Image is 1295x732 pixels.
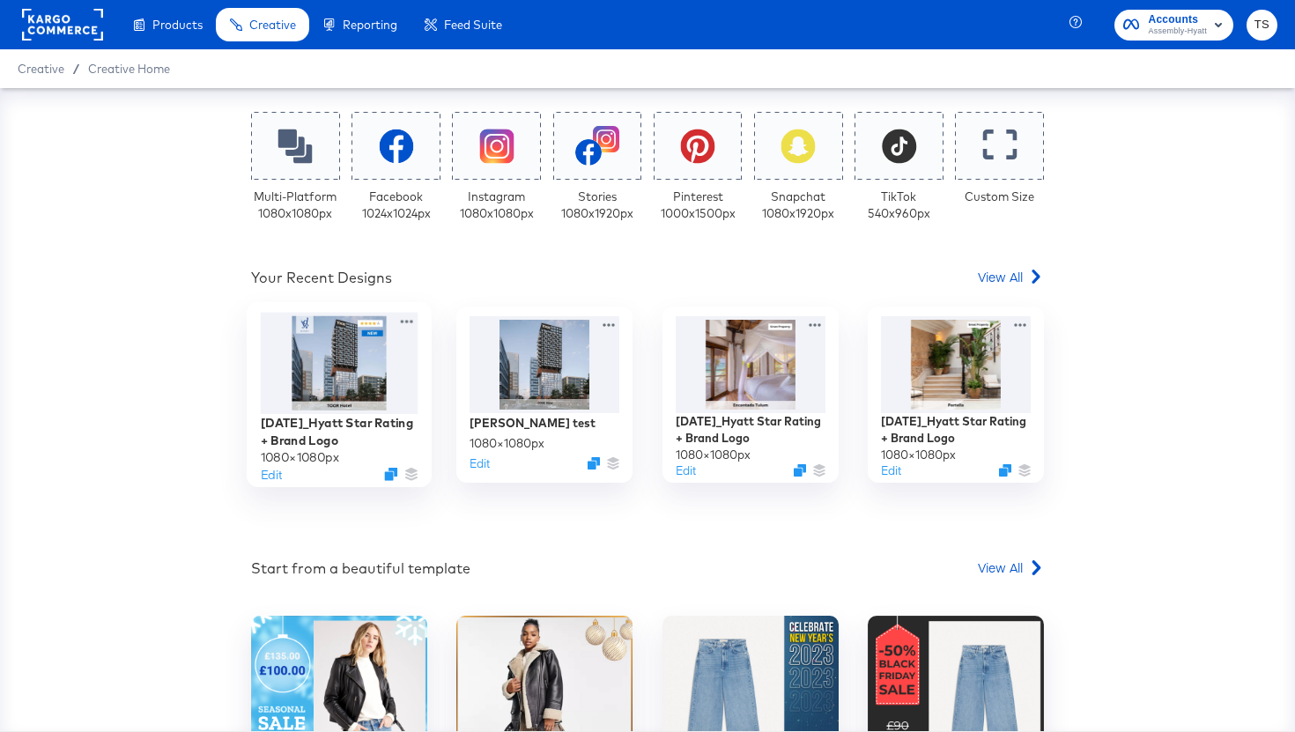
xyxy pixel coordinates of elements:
[1148,25,1207,39] span: Assembly-Hyatt
[881,413,1031,446] div: [DATE]_Hyatt Star Rating + Brand Logo
[676,413,825,446] div: [DATE]_Hyatt Star Rating + Brand Logo
[1148,11,1207,29] span: Accounts
[978,268,1023,285] span: View All
[251,268,392,288] div: Your Recent Designs
[456,307,633,483] div: [PERSON_NAME] test1080×1080pxEditDuplicate
[470,435,544,452] div: 1080 × 1080 px
[1247,10,1277,41] button: TS
[1114,10,1233,41] button: AccountsAssembly-Hyatt
[152,18,203,32] span: Products
[978,558,1044,584] a: View All
[362,189,431,221] div: Facebook 1024 x 1024 px
[88,62,170,76] a: Creative Home
[676,462,696,479] button: Edit
[588,457,600,470] svg: Duplicate
[794,464,806,477] svg: Duplicate
[868,307,1044,483] div: [DATE]_Hyatt Star Rating + Brand Logo1080×1080pxEditDuplicate
[18,62,64,76] span: Creative
[881,462,901,479] button: Edit
[999,464,1011,477] svg: Duplicate
[460,189,534,221] div: Instagram 1080 x 1080 px
[384,468,397,481] svg: Duplicate
[662,307,839,483] div: [DATE]_Hyatt Star Rating + Brand Logo1080×1080pxEditDuplicate
[261,414,418,448] div: [DATE]_Hyatt Star Rating + Brand Logo
[661,189,736,221] div: Pinterest 1000 x 1500 px
[470,415,596,432] div: [PERSON_NAME] test
[249,18,296,32] span: Creative
[978,268,1044,293] a: View All
[676,447,751,463] div: 1080 × 1080 px
[868,189,930,221] div: TikTok 540 x 960 px
[261,448,339,465] div: 1080 × 1080 px
[762,189,834,221] div: Snapchat 1080 x 1920 px
[561,189,633,221] div: Stories 1080 x 1920 px
[343,18,397,32] span: Reporting
[444,18,502,32] span: Feed Suite
[251,558,470,579] div: Start from a beautiful template
[254,189,337,221] div: Multi-Platform 1080 x 1080 px
[247,302,432,487] div: [DATE]_Hyatt Star Rating + Brand Logo1080×1080pxEditDuplicate
[470,455,490,472] button: Edit
[881,447,956,463] div: 1080 × 1080 px
[1254,15,1270,35] span: TS
[64,62,88,76] span: /
[965,189,1034,205] div: Custom Size
[261,466,282,483] button: Edit
[978,558,1023,576] span: View All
